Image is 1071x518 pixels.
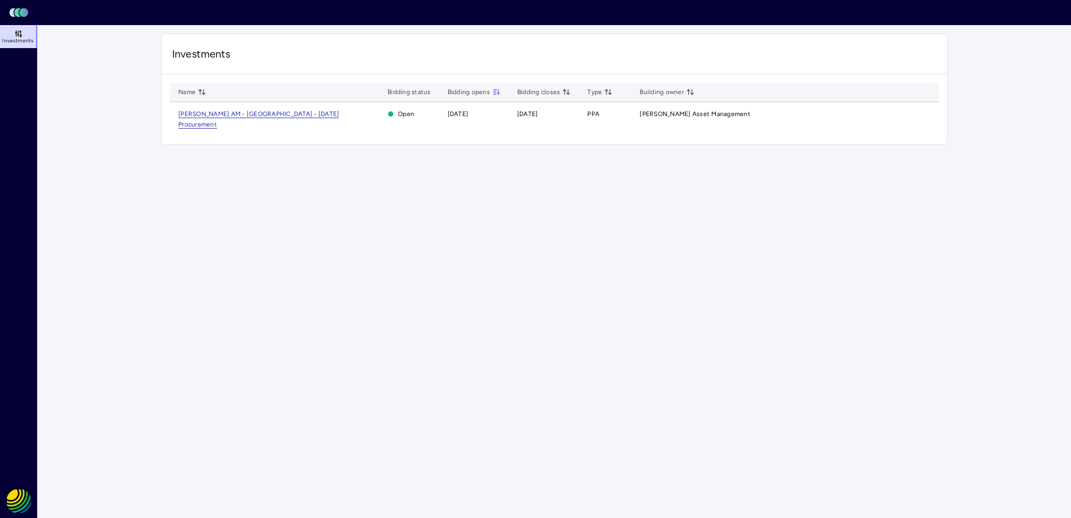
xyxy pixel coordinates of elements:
[517,87,571,97] span: Bidding closes
[686,88,694,96] button: toggle sorting
[631,102,939,136] td: [PERSON_NAME] Asset Management
[6,489,31,514] img: REC Solar
[448,87,500,97] span: Bidding opens
[640,87,694,97] span: Building owner
[178,87,206,97] span: Name
[178,110,339,129] span: [PERSON_NAME] AM - [GEOGRAPHIC_DATA] - [DATE] Procurement
[178,110,339,128] a: [PERSON_NAME] AM - [GEOGRAPHIC_DATA] - [DATE] Procurement
[492,88,500,96] button: toggle sorting
[579,102,631,136] td: PPA
[388,87,431,97] span: Bidding status
[198,88,206,96] button: toggle sorting
[587,87,612,97] span: Type
[517,110,538,118] time: [DATE]
[562,88,571,96] button: toggle sorting
[604,88,612,96] button: toggle sorting
[2,38,33,44] span: Investments
[388,109,431,119] span: Open
[448,110,469,118] time: [DATE]
[172,47,937,61] span: Investments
